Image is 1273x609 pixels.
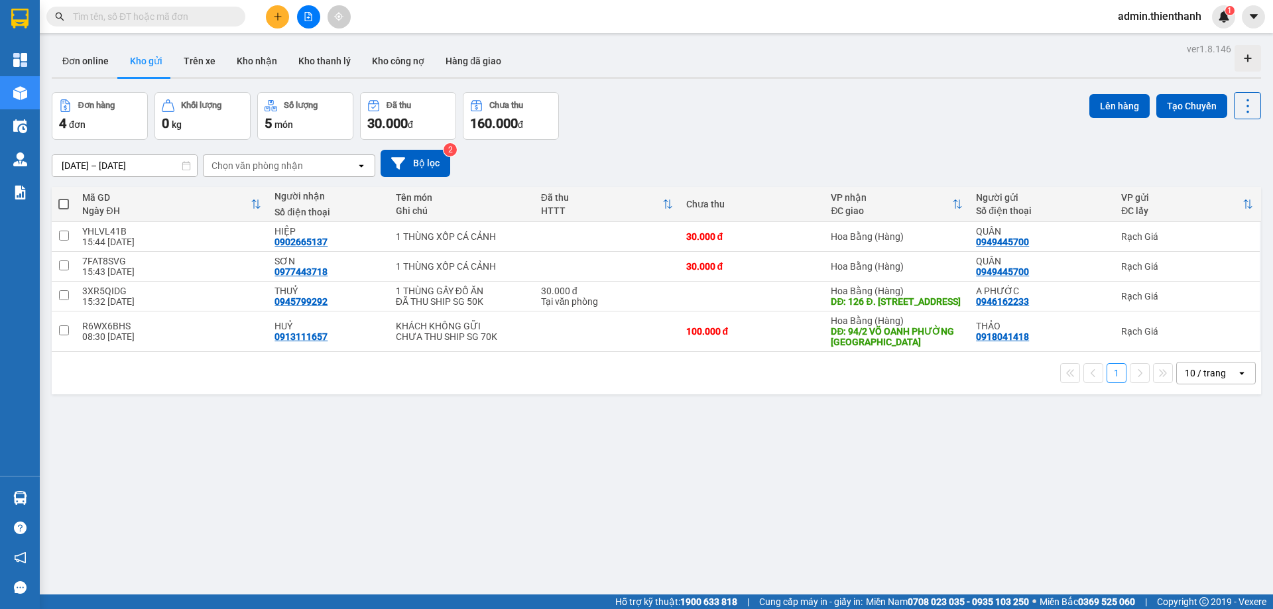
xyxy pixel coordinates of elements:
div: Hoa Bằng (Hàng) [831,315,963,326]
div: VP nhận [831,192,952,203]
button: Hàng đã giao [435,45,512,77]
span: 5 [265,115,272,131]
th: Toggle SortBy [76,187,268,222]
button: Số lượng5món [257,92,353,140]
div: Số lượng [284,101,318,110]
div: Đã thu [541,192,662,203]
div: CHƯA THU SHIP SG 70K [396,331,528,342]
div: Khối lượng [181,101,221,110]
button: Kho nhận [226,45,288,77]
div: DĐ: 126 Đ. Hồng Bàng, Phường 12, Quận 5 [831,296,963,307]
div: HUỶ [274,321,382,331]
button: plus [266,5,289,28]
div: Ghi chú [396,205,528,216]
span: đ [518,119,523,130]
div: 15:44 [DATE] [82,237,261,247]
div: 15:43 [DATE] [82,266,261,277]
button: Kho gửi [119,45,173,77]
button: Đơn online [52,45,119,77]
div: Chưa thu [686,199,818,209]
div: THẢO [976,321,1108,331]
span: | [747,594,749,609]
div: HTTT [541,205,662,216]
span: plus [273,12,282,21]
div: 3XR5QIDG [82,286,261,296]
div: Hoa Bằng (Hàng) [831,286,963,296]
div: 0946162233 [976,296,1029,307]
input: Tìm tên, số ĐT hoặc mã đơn [73,9,229,24]
div: Chọn văn phòng nhận [212,159,303,172]
div: ĐC lấy [1121,205,1243,216]
div: Hoa Bằng (Hàng) [831,231,963,242]
div: Người gửi [976,192,1108,203]
img: icon-new-feature [1218,11,1230,23]
span: Miền Nam [866,594,1029,609]
div: KHÁCH KHÔNG GỮI [396,321,528,331]
span: món [274,119,293,130]
div: ver 1.8.146 [1187,42,1231,56]
strong: 0369 525 060 [1078,596,1135,607]
span: caret-down [1248,11,1260,23]
div: 0949445700 [976,266,1029,277]
div: A PHƯỚC [976,286,1108,296]
div: 0913111657 [274,331,328,342]
div: ĐC giao [831,205,952,216]
div: 1 THÙNG GÂY ĐỒ ĂN [396,286,528,296]
div: DĐ: 94/2 VÕ OANH PHƯỜNG 25 QUẬN BÌNH THẠNH [831,326,963,347]
button: Kho công nợ [361,45,435,77]
div: QUÂN [976,256,1108,266]
svg: open [356,160,367,171]
div: Rạch Giá [1121,326,1253,337]
th: Toggle SortBy [824,187,969,222]
div: Tên món [396,192,528,203]
div: 30.000 đ [541,286,673,296]
img: solution-icon [13,186,27,199]
span: 30.000 [367,115,408,131]
div: 30.000 đ [686,261,818,272]
div: THUỶ [274,286,382,296]
span: 0 [162,115,169,131]
img: warehouse-icon [13,152,27,166]
div: 1 THÙNG XỐP CÁ CẢNH [396,231,528,242]
input: Select a date range. [52,155,197,176]
img: warehouse-icon [13,491,27,505]
span: 1 [1227,6,1232,15]
button: Kho thanh lý [288,45,361,77]
button: aim [328,5,351,28]
div: 0918041418 [976,331,1029,342]
span: đ [408,119,413,130]
button: caret-down [1242,5,1265,28]
span: aim [334,12,343,21]
div: Mã GD [82,192,251,203]
button: Lên hàng [1089,94,1150,118]
div: SƠN [274,256,382,266]
span: question-circle [14,522,27,534]
button: Chưa thu160.000đ [463,92,559,140]
strong: 1900 633 818 [680,596,737,607]
div: Tạo kho hàng mới [1235,45,1261,72]
div: Rạch Giá [1121,261,1253,272]
div: Ngày ĐH [82,205,251,216]
div: Rạch Giá [1121,231,1253,242]
span: search [55,12,64,21]
span: | [1145,594,1147,609]
div: R6WX6BHS [82,321,261,331]
div: Chưa thu [489,101,523,110]
div: 08:30 [DATE] [82,331,261,342]
sup: 2 [444,143,457,156]
div: 0902665137 [274,237,328,247]
div: 7FAT8SVG [82,256,261,266]
span: file-add [304,12,313,21]
div: ĐÃ THU SHIP SG 50K [396,296,528,307]
div: Đã thu [387,101,411,110]
sup: 1 [1225,6,1235,15]
div: Tại văn phòng [541,296,673,307]
div: QUÂN [976,226,1108,237]
img: warehouse-icon [13,119,27,133]
span: kg [172,119,182,130]
span: notification [14,551,27,564]
img: logo-vxr [11,9,29,28]
span: 160.000 [470,115,518,131]
div: VP gửi [1121,192,1243,203]
img: dashboard-icon [13,53,27,67]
